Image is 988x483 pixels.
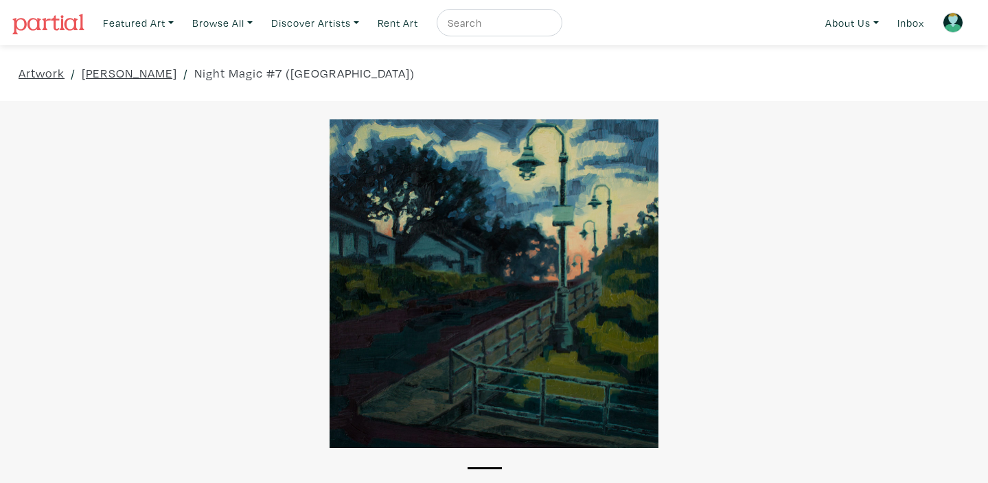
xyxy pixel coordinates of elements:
a: Night Magic #7 ([GEOGRAPHIC_DATA]) [194,64,415,82]
span: / [183,64,188,82]
input: Search [446,14,549,32]
a: Discover Artists [265,9,365,37]
a: Rent Art [371,9,424,37]
a: Featured Art [97,9,180,37]
a: About Us [819,9,885,37]
a: Inbox [891,9,930,37]
span: / [71,64,76,82]
a: [PERSON_NAME] [82,64,177,82]
img: avatar.png [943,12,963,33]
a: Browse All [186,9,259,37]
a: Artwork [19,64,65,82]
button: 1 of 1 [468,467,502,469]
